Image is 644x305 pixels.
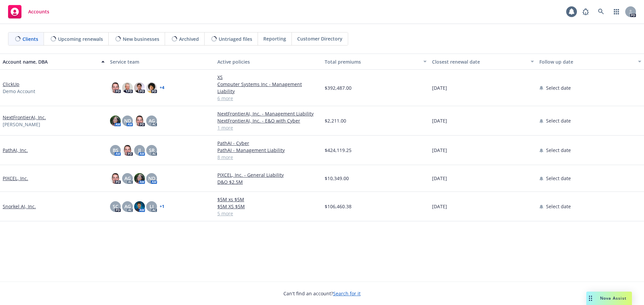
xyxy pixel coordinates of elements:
[594,5,608,18] a: Search
[217,203,319,210] a: $5M XS $5M
[297,35,342,42] span: Customer Directory
[325,203,352,210] span: $106,460.38
[217,110,319,117] a: NextFrontierAI, Inc. - Management Liability
[325,147,352,154] span: $424,119.25
[3,147,28,154] a: PathAI, Inc.
[217,58,319,65] div: Active policies
[263,35,286,42] span: Reporting
[110,82,121,93] img: photo
[124,117,131,124] span: ND
[325,175,349,182] span: $10,349.00
[217,124,319,131] a: 1 more
[149,117,155,124] span: AG
[432,117,447,124] span: [DATE]
[160,205,164,209] a: + 1
[134,82,145,93] img: photo
[432,203,447,210] span: [DATE]
[124,175,131,182] span: AG
[146,82,157,93] img: photo
[586,292,632,305] button: Nova Assist
[22,35,38,43] span: Clients
[5,2,52,21] a: Accounts
[432,147,447,154] span: [DATE]
[217,210,319,217] a: 5 more
[150,203,154,210] span: LI
[3,114,46,121] a: NextFrontierAI, Inc.
[546,117,571,124] span: Select date
[134,201,145,212] img: photo
[537,54,644,70] button: Follow up date
[217,171,319,178] a: PIXCEL, Inc. - General Liability
[546,84,571,91] span: Select date
[217,196,319,203] a: $5M xs $5M
[149,147,155,154] span: SR
[3,203,36,210] a: Snorkel AI, Inc.
[217,147,319,154] a: PathAI - Management Liability
[3,58,97,65] div: Account name, DBA
[432,58,527,65] div: Closest renewal date
[110,173,121,184] img: photo
[432,175,447,182] span: [DATE]
[546,203,571,210] span: Select date
[3,81,19,88] a: ClickUp
[217,95,319,102] a: 6 more
[546,147,571,154] span: Select date
[283,290,361,297] span: Can't find an account?
[122,82,133,93] img: photo
[325,84,352,91] span: $392,487.00
[160,86,164,90] a: + 4
[110,116,121,126] img: photo
[113,203,118,210] span: SC
[610,5,623,18] a: Switch app
[217,74,319,81] a: XS
[429,54,537,70] button: Closest renewal date
[124,203,131,210] span: AG
[217,81,319,95] a: Computer Systems Inc - Management Liability
[432,84,447,91] span: [DATE]
[122,145,133,156] img: photo
[333,290,361,297] a: Search for it
[325,117,346,124] span: $2,211.00
[217,154,319,161] a: 8 more
[322,54,429,70] button: Total premiums
[110,58,212,65] div: Service team
[215,54,322,70] button: Active policies
[217,178,319,185] a: D&O $2.5M
[179,35,199,43] span: Archived
[579,5,592,18] a: Report a Bug
[546,175,571,182] span: Select date
[134,116,145,126] img: photo
[3,88,35,95] span: Demo Account
[148,175,155,182] span: ND
[28,9,49,14] span: Accounts
[134,173,145,184] img: photo
[219,35,252,43] span: Untriaged files
[113,147,118,154] span: BS
[58,35,103,43] span: Upcoming renewals
[600,295,627,301] span: Nova Assist
[217,117,319,124] a: NextFrontierAI, Inc. - E&O with Cyber
[107,54,215,70] button: Service team
[586,292,595,305] div: Drag to move
[3,175,28,182] a: PIXCEL, Inc.
[539,58,634,65] div: Follow up date
[3,121,40,128] span: [PERSON_NAME]
[123,35,159,43] span: New businesses
[138,147,141,154] span: JJ
[325,58,419,65] div: Total premiums
[217,140,319,147] a: PathAI - Cyber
